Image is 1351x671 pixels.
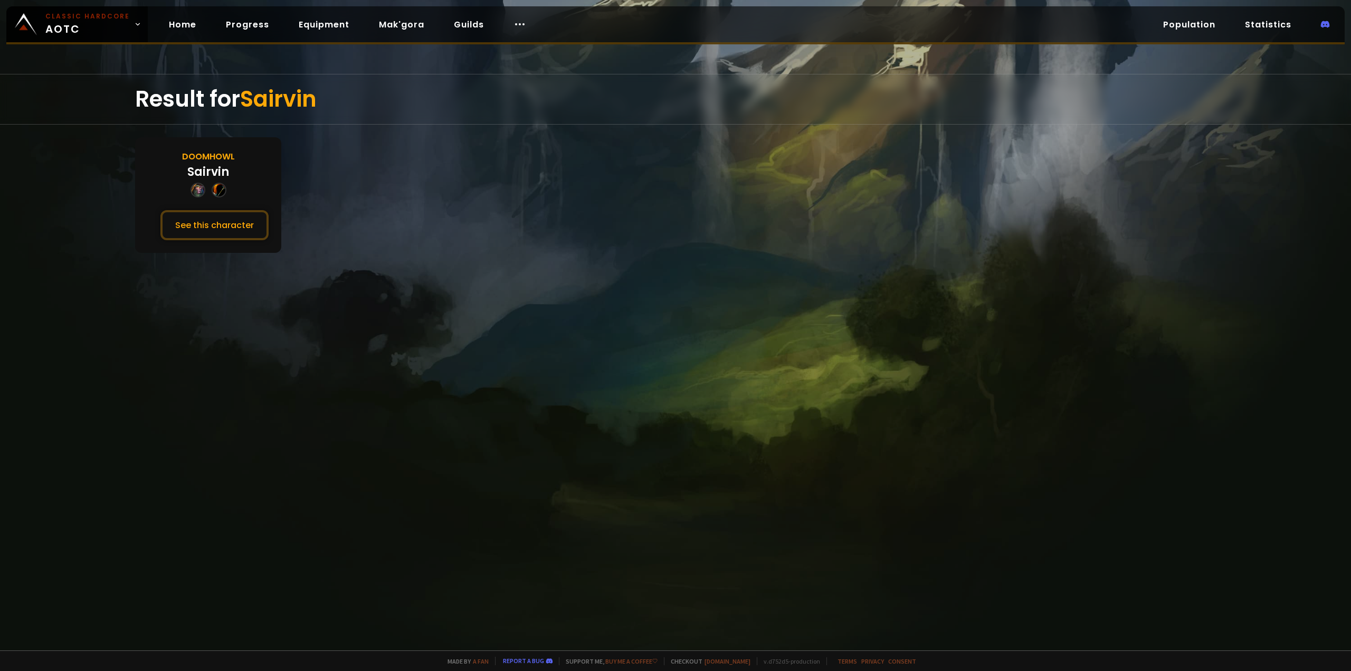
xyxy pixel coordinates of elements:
a: Consent [888,657,916,665]
a: a fan [473,657,489,665]
a: Progress [217,14,278,35]
a: Guilds [445,14,492,35]
div: Sairvin [187,163,229,181]
a: Equipment [290,14,358,35]
a: Report a bug [503,657,544,665]
small: Classic Hardcore [45,12,130,21]
span: Checkout [664,657,750,665]
a: Privacy [861,657,884,665]
div: Result for [135,74,1216,124]
div: Doomhowl [182,150,235,163]
a: Home [160,14,205,35]
a: Classic HardcoreAOTC [6,6,148,42]
span: AOTC [45,12,130,37]
span: v. d752d5 - production [757,657,820,665]
button: See this character [160,210,269,240]
a: Mak'gora [370,14,433,35]
a: Population [1155,14,1224,35]
span: Sairvin [240,83,317,115]
span: Support me, [559,657,658,665]
a: Terms [838,657,857,665]
a: [DOMAIN_NAME] [705,657,750,665]
a: Statistics [1236,14,1300,35]
a: Buy me a coffee [605,657,658,665]
span: Made by [441,657,489,665]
